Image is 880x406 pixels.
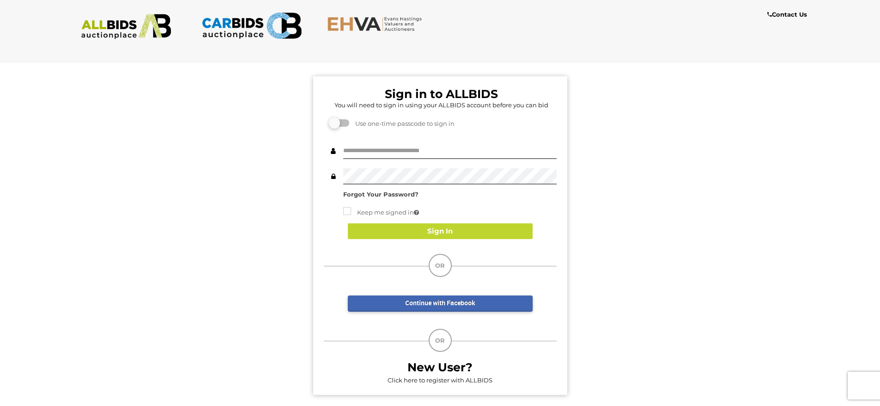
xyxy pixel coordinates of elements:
[343,207,419,218] label: Keep me signed in
[343,191,419,198] a: Forgot Your Password?
[326,102,557,108] h5: You will need to sign in using your ALLBIDS account before you can bid
[351,120,455,127] span: Use one-time passcode to sign in
[201,9,302,42] img: CARBIDS.com.au
[767,11,807,18] b: Contact Us
[767,9,809,20] a: Contact Us
[429,329,452,352] div: OR
[348,295,533,312] a: Continue with Facebook
[407,360,473,374] b: New User?
[327,16,427,31] img: EHVA.com.au
[76,14,176,39] img: ALLBIDS.com.au
[388,376,492,384] a: Click here to register with ALLBIDS
[429,254,452,277] div: OR
[385,87,498,101] b: Sign in to ALLBIDS
[348,223,533,240] button: Sign In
